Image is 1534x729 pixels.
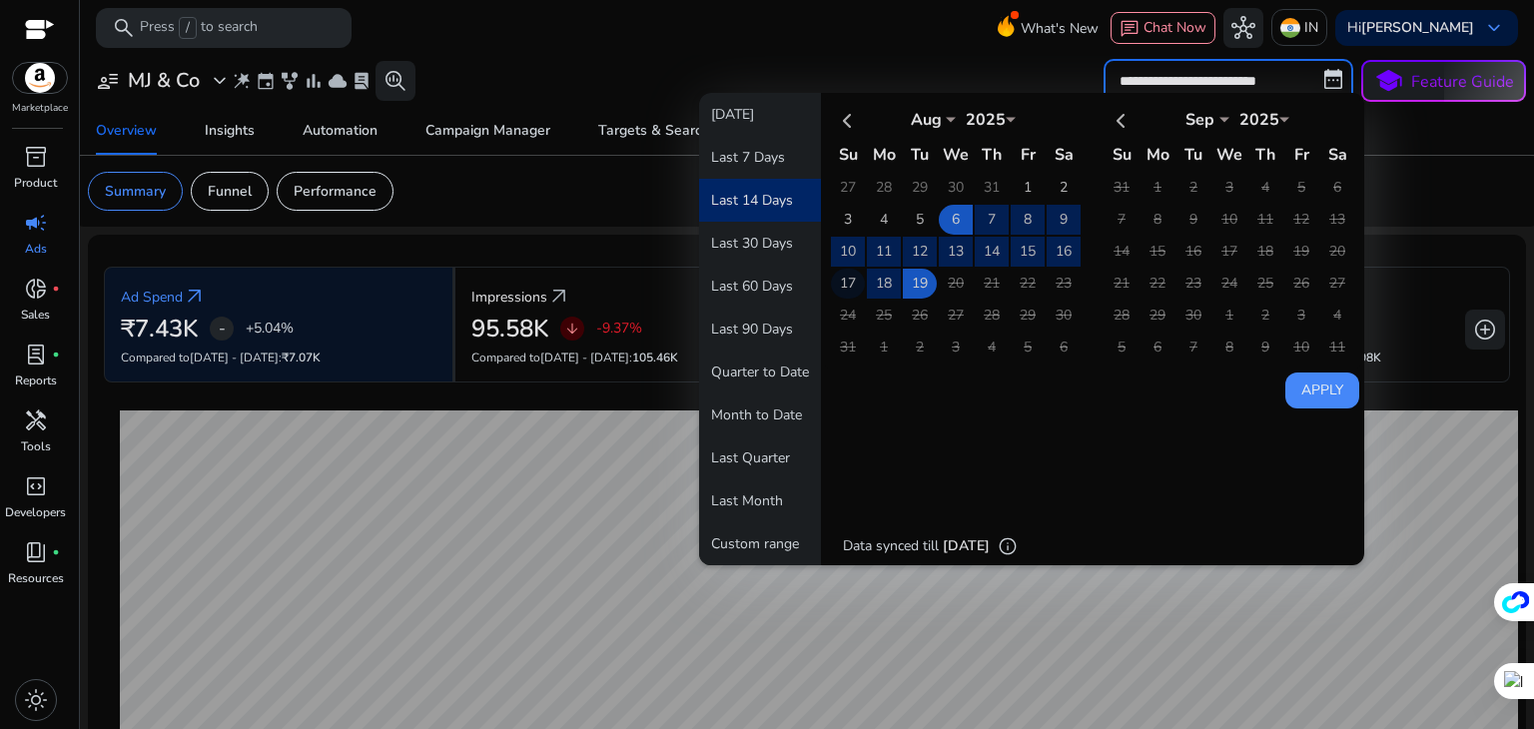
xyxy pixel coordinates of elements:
[699,265,821,308] button: Last 60 Days
[304,71,324,91] span: bar_chart
[1411,70,1514,94] p: Feature Guide
[14,174,57,192] p: Product
[699,308,821,351] button: Last 90 Days
[121,287,183,308] p: Ad Spend
[564,321,580,337] span: arrow_downward
[699,136,821,179] button: Last 7 Days
[5,503,66,521] p: Developers
[1482,16,1506,40] span: keyboard_arrow_down
[112,16,136,40] span: search
[383,69,407,93] span: search_insights
[205,124,255,138] div: Insights
[179,17,197,39] span: /
[1347,21,1474,35] p: Hi
[1111,12,1215,44] button: chatChat Now
[52,285,60,293] span: fiber_manual_record
[96,124,157,138] div: Overview
[471,315,548,344] h2: 95.58K
[24,343,48,366] span: lab_profile
[328,71,348,91] span: cloud
[956,109,1016,131] div: 2025
[547,285,571,309] a: arrow_outward
[699,393,821,436] button: Month to Date
[105,181,166,202] p: Summary
[52,351,60,359] span: fiber_manual_record
[540,350,629,365] span: [DATE] - [DATE]
[15,371,57,389] p: Reports
[1120,19,1140,39] span: chat
[1223,8,1263,48] button: hub
[699,222,821,265] button: Last 30 Days
[1144,18,1206,37] span: Chat Now
[24,145,48,169] span: inventory_2
[208,181,252,202] p: Funnel
[303,124,378,138] div: Automation
[1021,11,1099,46] span: What's New
[998,536,1018,556] span: info
[96,69,120,93] span: user_attributes
[1285,372,1359,408] button: Apply
[232,71,252,91] span: wand_stars
[140,17,258,39] p: Press to search
[1361,18,1474,37] b: [PERSON_NAME]
[699,522,821,565] button: Custom range
[24,277,48,301] span: donut_small
[425,124,550,138] div: Campaign Manager
[1361,60,1526,102] button: schoolFeature Guide
[699,93,821,136] button: [DATE]
[24,540,48,564] span: book_4
[52,548,60,556] span: fiber_manual_record
[471,349,788,366] p: Compared to :
[121,349,436,366] p: Compared to :
[24,688,48,712] span: light_mode
[294,181,377,202] p: Performance
[280,71,300,91] span: family_history
[1465,310,1505,350] button: add_circle
[1473,318,1497,342] span: add_circle
[598,124,754,138] div: Targets & Search Terms
[25,240,47,258] p: Ads
[699,479,821,522] button: Last Month
[1169,109,1229,131] div: Sep
[1304,10,1318,45] p: IN
[8,569,64,587] p: Resources
[471,287,547,308] p: Impressions
[632,350,678,365] span: 105.46K
[12,101,68,116] p: Marketplace
[376,61,415,101] button: search_insights
[1280,18,1300,38] img: in.svg
[1231,16,1255,40] span: hub
[24,474,48,498] span: code_blocks
[352,71,372,91] span: lab_profile
[699,179,821,222] button: Last 14 Days
[282,350,321,365] span: ₹7.07K
[943,535,990,557] p: [DATE]
[24,408,48,432] span: handyman
[21,306,50,324] p: Sales
[121,315,198,344] h2: ₹7.43K
[843,535,939,557] p: Data synced till
[21,437,51,455] p: Tools
[24,211,48,235] span: campaign
[896,109,956,131] div: Aug
[699,351,821,393] button: Quarter to Date
[183,285,207,309] a: arrow_outward
[208,69,232,93] span: expand_more
[256,71,276,91] span: event
[1374,67,1403,96] span: school
[1229,109,1289,131] div: 2025
[13,63,67,93] img: amazon.svg
[246,322,294,336] p: +5.04%
[128,69,200,93] h3: MJ & Co
[219,317,226,341] span: -
[699,436,821,479] button: Last Quarter
[596,322,642,336] p: -9.37%
[190,350,279,365] span: [DATE] - [DATE]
